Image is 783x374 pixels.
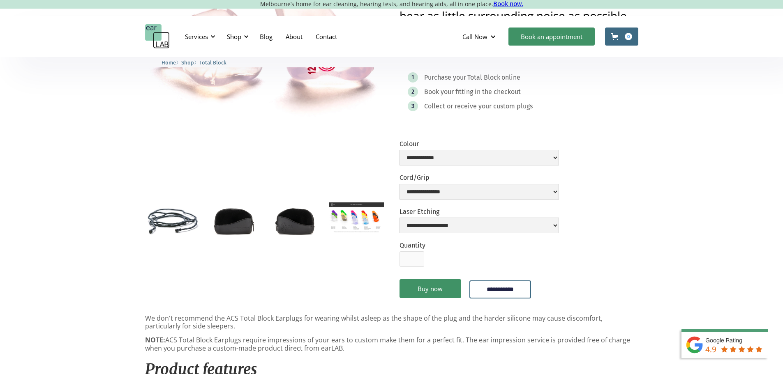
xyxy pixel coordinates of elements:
a: Contact [309,25,344,48]
span: Shop [181,60,194,66]
a: open lightbox [145,202,200,239]
a: Home [162,58,176,66]
div: online [501,73,520,82]
a: Book an appointment [508,28,595,46]
strong: NOTE: [145,335,165,344]
li: 〉 [162,58,181,67]
a: home [145,24,170,49]
a: Open cart [605,28,638,46]
p: ACS Total Block Earplugs require impressions of your ears to custom make them for a perfect fit. ... [145,336,638,352]
a: Total Block [199,58,226,66]
div: Book your fitting in the checkout [424,88,521,96]
div: 2 [411,89,414,95]
div: Shop [227,32,241,41]
div: Services [185,32,208,41]
h2: hear as little surrounding noise as possible [400,10,638,21]
a: open lightbox [329,202,383,233]
a: open lightbox [268,202,322,239]
div: 3 [411,103,414,109]
div: Services [180,24,218,49]
div: Purchase your [424,73,466,82]
li: 〉 [181,58,199,67]
a: Shop [181,58,194,66]
span: Home [162,60,176,66]
label: Colour [400,140,559,148]
span: Total Block [199,60,226,66]
label: Cord/Grip [400,174,559,181]
p: We don't recommend the ACS Total Block Earplugs for wearing whilst asleep as the shape of the plu... [145,314,638,330]
div: Collect or receive your custom plugs [424,102,533,110]
div: 0 [625,33,632,40]
label: Quantity [400,241,425,249]
div: Shop [222,24,251,49]
div: Total Block [467,73,500,82]
a: Blog [253,25,279,48]
a: open lightbox [206,202,261,239]
div: Call Now [456,24,504,49]
div: Call Now [462,32,487,41]
label: Laser Etching [400,208,559,216]
div: 1 [411,74,414,80]
a: About [279,25,309,48]
a: Buy now [400,279,461,298]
